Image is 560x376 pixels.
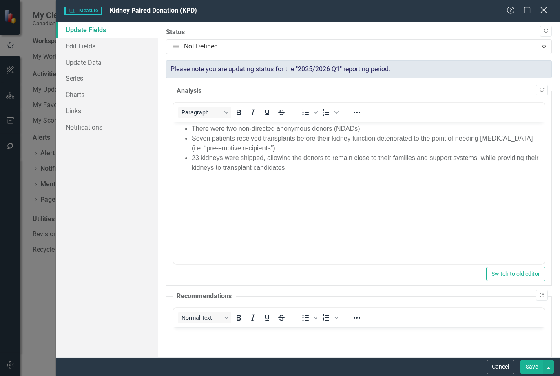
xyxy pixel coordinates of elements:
legend: Recommendations [173,292,236,301]
span: Measure [64,7,101,15]
a: Charts [56,86,158,103]
button: Block Normal Text [178,312,231,323]
button: Bold [232,312,246,323]
a: Notifications [56,119,158,135]
a: Update Data [56,54,158,70]
div: Numbered list [319,107,340,118]
span: Normal Text [182,314,221,321]
button: Underline [260,107,274,118]
button: Reveal or hide additional toolbar items [350,312,364,323]
div: Bullet list [299,107,319,118]
label: Status [166,28,552,37]
iframe: Rich Text Area [173,122,545,264]
a: Update Fields [56,22,158,38]
span: Kidney Paired Donation (KPD) [110,7,197,14]
button: Underline [260,312,274,323]
div: Bullet list [299,312,319,323]
a: Edit Fields [56,38,158,54]
span: Paragraph [182,109,221,116]
button: Strikethrough [274,312,288,323]
button: Bold [232,107,246,118]
a: Links [56,103,158,119]
a: Series [56,70,158,86]
button: Italic [246,312,260,323]
button: Strikethrough [274,107,288,118]
button: Block Paragraph [178,107,231,118]
button: Italic [246,107,260,118]
button: Reveal or hide additional toolbar items [350,107,364,118]
button: Switch to old editor [486,267,545,281]
button: Save [520,360,543,374]
div: Numbered list [319,312,340,323]
legend: Analysis [173,86,206,96]
button: Cancel [487,360,514,374]
div: Please note you are updating status for the "2025/2026 Q1" reporting period. [166,60,552,79]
